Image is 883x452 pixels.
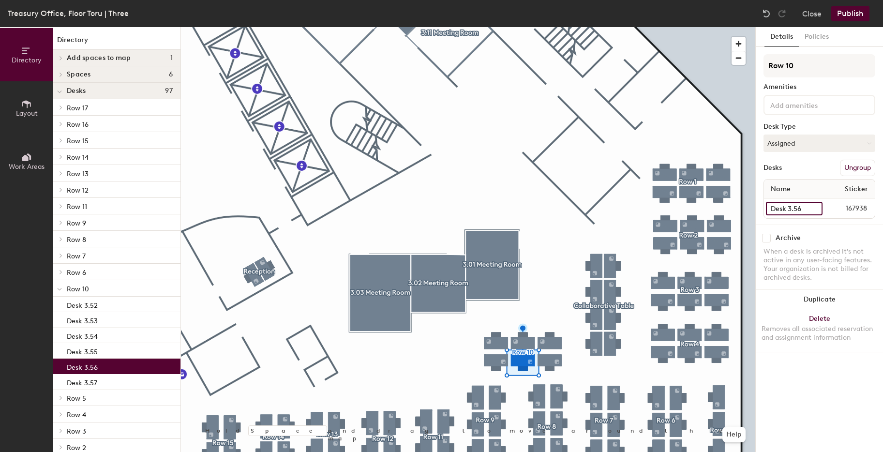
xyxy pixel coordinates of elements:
span: Name [766,181,795,198]
p: Desk 3.55 [67,345,98,356]
p: Desk 3.57 [67,376,97,387]
span: Work Areas [9,163,45,171]
span: Row 17 [67,104,88,112]
span: Directory [12,56,42,64]
input: Unnamed desk [766,202,823,215]
div: Amenities [763,83,875,91]
input: Add amenities [768,99,855,110]
button: Policies [799,27,835,47]
div: Archive [776,234,801,242]
div: Desks [763,164,782,172]
p: Desk 3.52 [67,299,98,310]
span: Row 8 [67,236,86,244]
div: Desk Type [763,123,875,131]
p: Desk 3.54 [67,330,98,341]
p: Desk 3.53 [67,314,98,325]
button: Ungroup [840,160,875,176]
span: 97 [165,87,173,95]
span: Spaces [67,71,91,78]
div: Treasury Office, Floor Toru | Three [8,7,129,19]
span: Row 2 [67,444,86,452]
span: Row 12 [67,186,89,195]
button: Assigned [763,135,875,152]
span: Add spaces to map [67,54,131,62]
span: Row 14 [67,153,89,162]
span: Row 3 [67,427,86,436]
span: 1 [170,54,173,62]
span: Layout [16,109,38,118]
span: Row 16 [67,121,89,129]
span: 167938 [823,203,873,214]
span: Row 9 [67,219,86,227]
img: Undo [762,9,771,18]
button: Close [802,6,822,21]
p: Desk 3.56 [67,361,98,372]
button: DeleteRemoves all associated reservation and assignment information [756,309,883,352]
span: Row 10 [67,285,89,293]
span: 6 [169,71,173,78]
span: Desks [67,87,86,95]
button: Duplicate [756,290,883,309]
h1: Directory [53,35,180,50]
span: Row 11 [67,203,87,211]
span: Row 5 [67,394,86,403]
span: Row 6 [67,269,86,277]
button: Publish [831,6,869,21]
span: Row 7 [67,252,86,260]
span: Sticker [840,181,873,198]
div: Removes all associated reservation and assignment information [762,325,877,342]
img: Redo [777,9,787,18]
span: Row 15 [67,137,89,145]
button: Details [764,27,799,47]
span: Row 4 [67,411,86,419]
button: Help [722,427,746,442]
span: Row 13 [67,170,89,178]
div: When a desk is archived it's not active in any user-facing features. Your organization is not bil... [763,247,875,282]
